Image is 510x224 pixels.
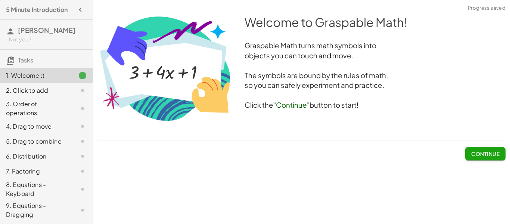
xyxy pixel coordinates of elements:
[6,5,68,14] h4: 5 Minute Introduction
[6,167,66,176] div: 7. Factoring
[98,80,506,90] h3: so you can safely experiment and practice.
[78,122,87,131] i: Task not started.
[465,147,506,160] button: Continue
[98,41,506,51] h3: Graspable Math turns math symbols into
[6,86,66,95] div: 2. Click to add
[98,51,506,61] h3: objects you can touch and move.
[78,152,87,161] i: Task not started.
[78,104,87,113] i: Task not started.
[98,100,506,110] h3: Click the button to start!
[9,36,87,43] div: Not you?
[78,86,87,95] i: Task not started.
[78,137,87,146] i: Task not started.
[6,99,66,117] div: 3. Order of operations
[6,71,66,80] div: 1. Welcome :)
[18,56,33,64] span: Tasks
[78,206,87,215] i: Task not started.
[471,150,500,157] span: Continue
[6,137,66,146] div: 5. Drag to combine
[468,4,506,12] span: Progress saved
[273,101,310,109] span: "Continue"
[98,14,233,123] img: 0693f8568b74c82c9916f7e4627066a63b0fb68adf4cbd55bb6660eff8c96cd8.png
[6,152,66,161] div: 6. Distribution
[78,71,87,80] i: Task finished.
[6,122,66,131] div: 4. Drag to move
[78,185,87,194] i: Task not started.
[78,167,87,176] i: Task not started.
[6,201,66,219] div: 9. Equations - Dragging
[245,15,407,30] span: Welcome to Graspable Math!
[18,26,75,34] span: [PERSON_NAME]
[98,71,506,81] h3: The symbols are bound by the rules of math,
[6,180,66,198] div: 8. Equations - Keyboard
